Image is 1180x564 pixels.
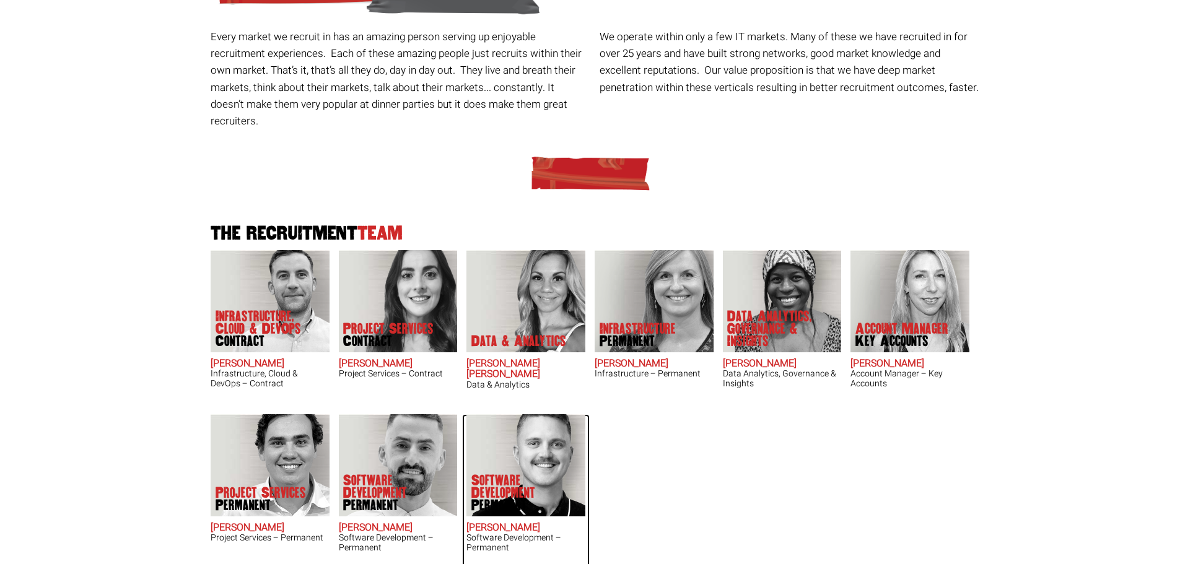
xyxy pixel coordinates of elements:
p: Infrastructure, Cloud & DevOps [216,310,315,347]
img: Frankie Gaffney's our Account Manager Key Accounts [850,250,969,352]
p: Every market we recruit in has an amazing person serving up enjoyable recruitment experiences. Ea... [211,28,590,129]
p: We operate within only a few IT markets. Many of these we have recruited in for over 25 years and... [600,28,979,96]
span: Permanent [600,335,676,347]
h2: [PERSON_NAME] [466,523,585,534]
h3: Software Development – Permanent [339,533,458,552]
p: Data & Analytics [471,335,566,347]
img: Adam Eshet does Infrastructure, Cloud & DevOps Contract [211,250,330,352]
span: Permanent [471,499,570,511]
h2: [PERSON_NAME] [211,523,330,534]
p: Data Analytics, Governance & Insights [727,310,826,347]
img: Amanda Evans's Our Infrastructure Permanent [595,250,714,352]
span: Key Accounts [855,335,948,347]
span: Contract [216,335,315,347]
span: Team [357,223,403,243]
h3: Software Development – Permanent [466,533,585,552]
p: Project Services [343,323,434,347]
h2: [PERSON_NAME] [723,358,842,370]
h2: [PERSON_NAME] [850,358,969,370]
h3: Infrastructure – Permanent [595,369,714,378]
h2: [PERSON_NAME] [339,358,458,370]
span: Contract [343,335,434,347]
h3: Data Analytics, Governance & Insights [723,369,842,388]
img: Sam McKay does Project Services Permanent [211,414,330,516]
h3: Infrastructure, Cloud & DevOps – Contract [211,369,330,388]
p: Project Services [216,487,306,511]
h2: [PERSON_NAME] [PERSON_NAME] [466,358,585,380]
img: Chipo Riva does Data Analytics, Governance & Insights [722,250,841,352]
p: Software Development [471,474,570,511]
p: Software Development [343,474,442,511]
span: Permanent [343,499,442,511]
h2: [PERSON_NAME] [595,358,714,370]
span: Permanent [216,499,306,511]
p: Infrastructure [600,323,676,347]
h2: [PERSON_NAME] [211,358,330,370]
h2: [PERSON_NAME] [339,523,458,534]
p: Account Manager [855,323,948,347]
h3: Project Services – Contract [339,369,458,378]
h3: Data & Analytics [466,380,585,389]
img: Anna-Maria Julie does Data & Analytics [466,250,585,352]
h3: Project Services – Permanent [211,533,330,542]
h3: Account Manager – Key Accounts [850,369,969,388]
span: . [976,80,979,95]
h2: The Recruitment [206,224,974,243]
img: Sam Williamson does Software Development Permanent [466,414,585,516]
img: Liam Cox does Software Development Permanent [338,414,457,516]
img: Claire Sheerin does Project Services Contract [338,250,457,352]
